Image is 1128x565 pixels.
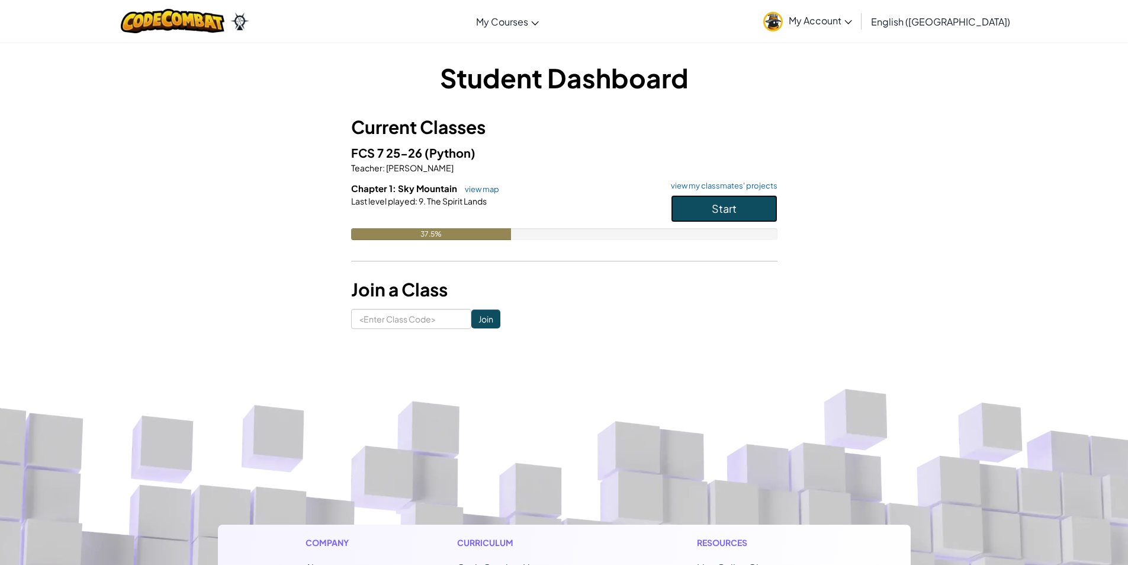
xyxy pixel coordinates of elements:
img: CodeCombat logo [121,9,224,33]
span: Last level played [351,196,415,206]
span: Teacher [351,162,383,173]
input: Join [471,309,500,328]
span: Start [712,202,737,215]
span: FCS 7 25-26 [351,145,425,160]
img: avatar [763,12,783,31]
span: The Spirit Lands [426,196,487,206]
a: My Courses [470,5,545,37]
a: My Account [757,2,858,40]
img: Ozaria [230,12,249,30]
a: view map [459,184,499,194]
a: view my classmates' projects [665,182,777,190]
span: My Account [789,14,852,27]
input: <Enter Class Code> [351,309,471,329]
h3: Current Classes [351,114,777,141]
span: Chapter 1: Sky Mountain [351,183,459,194]
h1: Curriculum [457,537,600,549]
span: My Courses [476,15,528,28]
h1: Company [306,537,361,549]
span: 9. [417,196,426,206]
h1: Resources [697,537,823,549]
h3: Join a Class [351,276,777,303]
h1: Student Dashboard [351,59,777,96]
span: : [383,162,385,173]
a: English ([GEOGRAPHIC_DATA]) [865,5,1016,37]
span: (Python) [425,145,475,160]
span: : [415,196,417,206]
span: [PERSON_NAME] [385,162,454,173]
div: 37.5% [351,228,511,240]
span: English ([GEOGRAPHIC_DATA]) [871,15,1010,28]
button: Start [671,195,777,222]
